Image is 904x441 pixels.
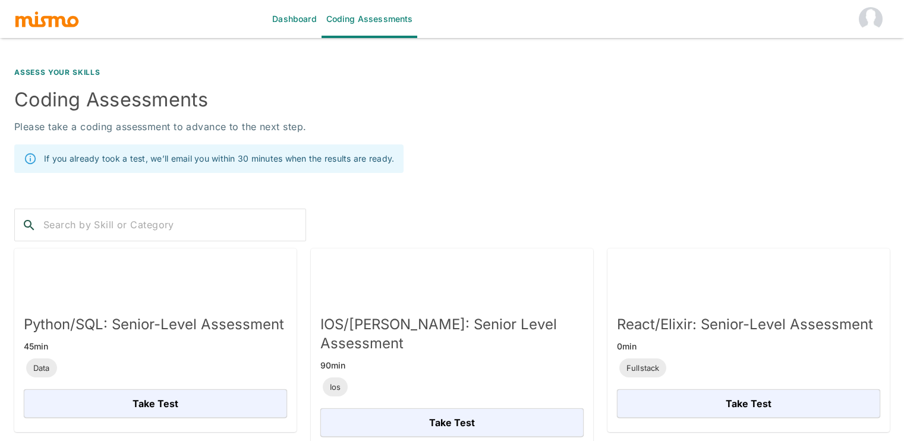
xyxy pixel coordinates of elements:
button: Take Test [24,389,287,418]
span: Data [26,363,57,374]
div: If you already took a test, we’ll email you within 30 minutes when the results are ready. [44,148,394,169]
img: ABHISHEK SHARMA [859,7,883,31]
h6: 0 min [617,339,873,354]
div: assess your skills [14,67,890,78]
h4: Coding Assessments [14,88,890,112]
h6: 90 min [320,358,584,373]
button: Take Test [320,408,584,437]
h5: Python/SQL: Senior-Level Assessment [24,315,284,334]
input: Search by Skill or Category [43,216,305,235]
button: Take Test [617,389,880,418]
p: Please take a coding assessment to advance to the next step. [14,118,890,135]
span: Ios [323,382,348,393]
h5: IOS/[PERSON_NAME]: Senior Level Assessment [320,315,584,353]
button: search [15,211,43,240]
img: logo [14,10,80,28]
h5: React/Elixir: Senior-Level Assessment [617,315,873,334]
h6: 45 min [24,339,284,354]
span: Fullstack [619,363,666,374]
